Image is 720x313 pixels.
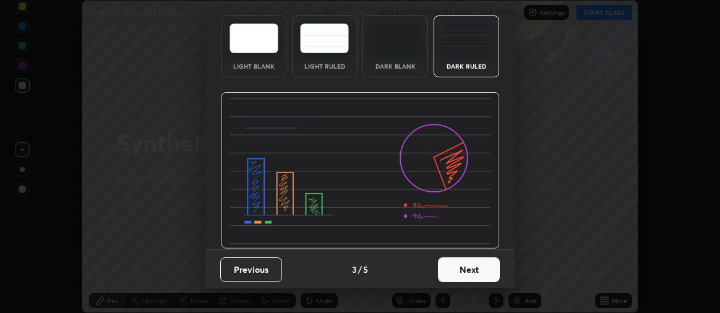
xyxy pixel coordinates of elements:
div: Dark Blank [371,63,420,69]
button: Next [438,257,500,282]
div: Light Blank [229,63,278,69]
h4: 5 [363,263,368,276]
img: darkRuledTheme.de295e13.svg [442,24,491,53]
button: Previous [220,257,282,282]
h4: 3 [352,263,357,276]
img: lightTheme.e5ed3b09.svg [229,24,278,53]
div: Dark Ruled [442,63,491,69]
img: lightRuledTheme.5fabf969.svg [300,24,349,53]
img: darkRuledThemeBanner.864f114c.svg [221,92,500,249]
div: Light Ruled [300,63,349,69]
img: darkTheme.f0cc69e5.svg [371,24,420,53]
h4: / [358,263,362,276]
